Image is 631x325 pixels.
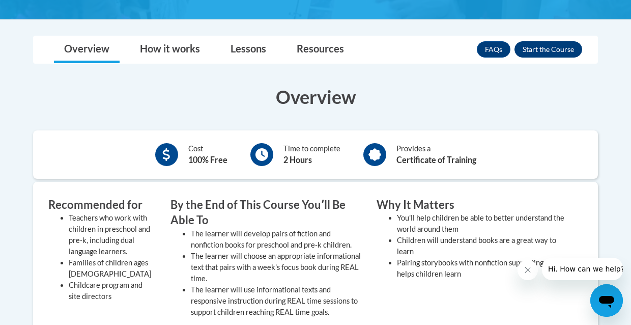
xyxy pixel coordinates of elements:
[191,284,361,318] li: The learner will use informational texts and responsive instruction during REAL time sessions to ...
[130,36,210,63] a: How it works
[542,258,623,280] iframe: Message from company
[69,212,155,257] li: Teachers who work with children in preschool and pre-k, including dual language learners.
[396,143,476,166] div: Provides a
[33,84,598,110] h3: Overview
[220,36,276,63] a: Lessons
[377,197,567,213] h3: Why It Matters
[397,257,567,280] li: Pairing storybooks with nonfiction supporting texts helps children learn
[69,257,155,280] li: Families of children ages [DEMOGRAPHIC_DATA]
[69,280,155,302] li: Childcare program and site directors
[477,41,510,58] a: FAQs
[397,235,567,257] li: Children will understand books are a great way to learn
[54,36,120,63] a: Overview
[514,41,582,58] button: Enroll
[283,143,340,166] div: Time to complete
[397,212,567,235] li: You'll help children be able to better understand the world around them
[590,284,623,317] iframe: Button to launch messaging window
[48,197,155,213] h3: Recommended for
[286,36,354,63] a: Resources
[518,260,538,280] iframe: Close message
[191,251,361,284] li: The learner will choose an appropriate informational text that pairs with a week's focus book dur...
[191,228,361,251] li: The learner will develop pairs of fiction and nonfiction books for preschool and pre-k children.
[396,155,476,165] b: Certificate of Training
[188,143,227,166] div: Cost
[170,197,361,229] h3: By the End of This Course Youʹll Be Able To
[188,155,227,165] b: 100% Free
[6,7,82,15] span: Hi. How can we help?
[283,155,312,165] b: 2 Hours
